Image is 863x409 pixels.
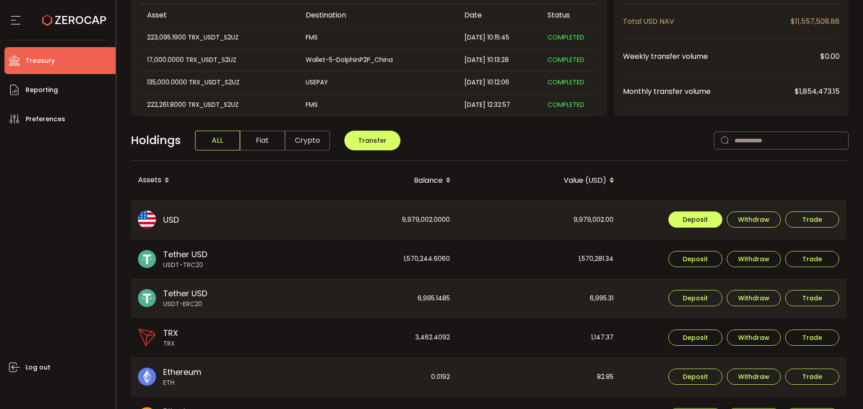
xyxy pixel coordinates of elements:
div: 3,462.4092 [294,318,457,357]
span: COMPLETED [547,78,584,87]
span: Preferences [26,113,65,126]
div: Wallet-5-DolphinP2P_China [298,55,456,65]
span: Withdraw [738,334,770,341]
div: FMS [298,32,456,43]
div: 9,979,002.00 [458,201,621,239]
span: COMPLETED [547,100,584,109]
span: Withdraw [738,374,770,380]
button: Transfer [344,131,400,150]
span: $1,854,473.15 [795,86,840,97]
span: COMPLETED [547,55,584,64]
div: [DATE] 12:32:57 [457,100,540,110]
div: Value (USD) [458,173,622,188]
div: 1,147.37 [458,318,621,357]
span: ALL [195,131,240,150]
button: Deposit [668,211,722,228]
div: USEPAY [298,77,456,88]
div: 6,995.31 [458,279,621,318]
span: USD [163,214,179,226]
button: Deposit [668,369,722,385]
div: FMS [298,100,456,110]
span: TRX [163,327,178,339]
button: Deposit [668,330,722,346]
span: Trade [802,334,822,341]
span: USDT-TRC20 [163,260,207,270]
button: Withdraw [727,369,781,385]
button: Withdraw [727,330,781,346]
iframe: Chat Widget [818,366,863,409]
span: Trade [802,374,822,380]
div: 223,095.1900 TRX_USDT_S2UZ [140,32,298,43]
div: 222,261.8000 TRX_USDT_S2UZ [140,100,298,110]
span: $11,557,508.88 [791,16,840,27]
span: Trade [802,216,822,223]
img: usdt_portfolio.svg [138,289,156,307]
span: COMPLETED [547,33,584,42]
div: 0.0192 [294,358,457,396]
div: Status [540,10,596,20]
div: 1,570,281.34 [458,239,621,279]
button: Trade [785,251,839,267]
div: Destination [298,10,457,20]
button: Deposit [668,251,722,267]
span: Total USD NAV [623,16,791,27]
div: 6,995.1485 [294,279,457,318]
span: Monthly transfer volume [623,86,795,97]
div: 135,000.0000 TRX_USDT_S2UZ [140,77,298,88]
button: Withdraw [727,290,781,306]
span: Transfer [358,136,387,145]
div: Balance [294,173,458,188]
div: 17,000.0000 TRX_USDT_S2UZ [140,55,298,65]
span: Deposit [683,295,708,301]
span: Deposit [683,334,708,341]
button: Withdraw [727,251,781,267]
span: Withdraw [738,256,770,262]
img: usd_portfolio.svg [138,211,156,229]
span: Deposit [683,216,708,223]
button: Withdraw [727,211,781,228]
span: Fiat [240,131,285,150]
span: Crypto [285,131,330,150]
span: Trade [802,295,822,301]
span: Withdraw [738,295,770,301]
div: Assets [131,173,294,188]
div: Date [457,10,540,20]
span: Log out [26,361,50,374]
span: Deposit [683,374,708,380]
div: Asset [140,10,298,20]
div: [DATE] 10:13:28 [457,55,540,65]
button: Deposit [668,290,722,306]
button: Trade [785,211,839,228]
span: ETH [163,378,201,387]
button: Trade [785,369,839,385]
span: Withdraw [738,216,770,223]
span: TRX [163,339,178,348]
div: 9,979,002.0000 [294,201,457,239]
span: Tether USD [163,287,207,299]
span: Trade [802,256,822,262]
span: USDT-ERC20 [163,299,207,309]
img: trx_portfolio.png [138,329,156,347]
img: eth_portfolio.svg [138,368,156,386]
button: Trade [785,290,839,306]
span: $0.00 [820,51,840,62]
span: Deposit [683,256,708,262]
span: Weekly transfer volume [623,51,820,62]
img: usdt_portfolio.svg [138,250,156,268]
div: [DATE] 10:12:06 [457,77,540,88]
div: 82.85 [458,358,621,396]
span: Holdings [131,132,181,149]
button: Trade [785,330,839,346]
span: Tether USD [163,248,207,260]
div: [DATE] 10:15:45 [457,32,540,43]
span: Treasury [26,54,55,67]
span: Ethereum [163,366,201,378]
span: Reporting [26,84,58,97]
div: 1,570,244.6060 [294,239,457,279]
